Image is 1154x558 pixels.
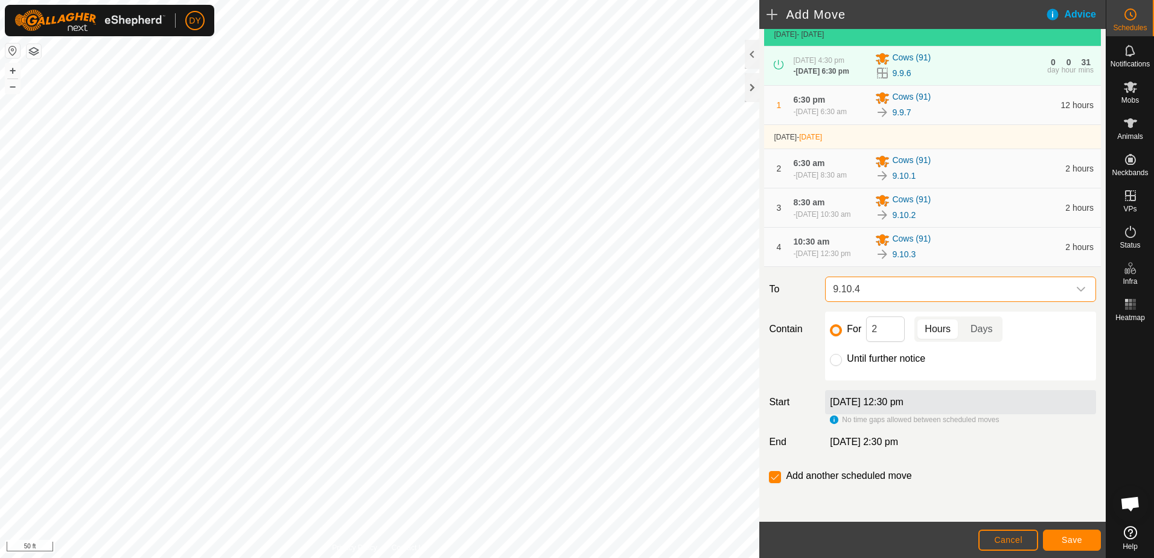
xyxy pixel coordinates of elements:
[793,197,824,207] span: 8:30 am
[1106,521,1154,555] a: Help
[1065,164,1094,173] span: 2 hours
[189,14,200,27] span: DY
[797,133,822,141] span: -
[777,203,782,213] span: 3
[892,91,931,105] span: Cows (91)
[1047,66,1059,74] div: day
[1123,543,1138,550] span: Help
[793,95,825,104] span: 6:30 pm
[875,168,890,183] img: To
[1112,169,1148,176] span: Neckbands
[795,210,850,219] span: [DATE] 10:30 am
[786,471,911,481] label: Add another scheduled move
[1061,100,1094,110] span: 12 hours
[1113,24,1147,31] span: Schedules
[892,106,911,119] a: 9.9.7
[767,7,1045,22] h2: Add Move
[793,237,829,246] span: 10:30 am
[1082,58,1091,66] div: 31
[1065,242,1094,252] span: 2 hours
[1066,58,1071,66] div: 0
[774,133,797,141] span: [DATE]
[764,322,820,336] label: Contain
[875,105,890,120] img: To
[793,158,824,168] span: 6:30 am
[1120,242,1140,249] span: Status
[994,535,1022,545] span: Cancel
[777,164,782,173] span: 2
[793,170,846,181] div: -
[793,56,844,65] span: [DATE] 4:30 pm
[892,170,916,182] a: 9.10.1
[1045,7,1106,22] div: Advice
[797,30,824,39] span: - [DATE]
[1123,278,1137,285] span: Infra
[830,437,898,447] span: [DATE] 2:30 pm
[5,79,20,94] button: –
[1121,97,1139,104] span: Mobs
[1123,205,1136,213] span: VPs
[795,171,846,179] span: [DATE] 8:30 am
[793,106,846,117] div: -
[799,133,822,141] span: [DATE]
[1062,66,1076,74] div: hour
[892,154,931,168] span: Cows (91)
[847,354,925,364] label: Until further notice
[875,208,890,222] img: To
[1051,58,1056,66] div: 0
[1079,66,1094,74] div: mins
[978,530,1038,551] button: Cancel
[1069,277,1093,301] div: dropdown trigger
[828,277,1069,301] span: 9.10.4
[1112,486,1149,522] div: Open chat
[875,247,890,261] img: To
[830,397,904,407] label: [DATE] 12:30 pm
[764,395,820,409] label: Start
[971,322,992,336] span: Days
[847,324,861,334] label: For
[764,277,820,302] label: To
[892,209,916,222] a: 9.10.2
[332,542,377,553] a: Privacy Policy
[1115,314,1145,321] span: Heatmap
[925,322,951,336] span: Hours
[27,44,41,59] button: Map Layers
[795,249,850,258] span: [DATE] 12:30 pm
[892,67,911,80] a: 9.9.6
[842,415,999,424] span: No time gaps allowed between scheduled moves
[795,107,846,116] span: [DATE] 6:30 am
[777,242,782,252] span: 4
[5,43,20,58] button: Reset Map
[793,66,849,77] div: -
[1065,203,1094,213] span: 2 hours
[1117,133,1143,140] span: Animals
[892,232,931,247] span: Cows (91)
[1062,535,1082,545] span: Save
[793,209,850,220] div: -
[892,248,916,261] a: 9.10.3
[795,67,849,75] span: [DATE] 6:30 pm
[14,10,165,31] img: Gallagher Logo
[1111,60,1150,68] span: Notifications
[392,542,427,553] a: Contact Us
[793,248,850,259] div: -
[777,100,782,110] span: 1
[764,435,820,449] label: End
[5,63,20,78] button: +
[774,30,797,39] span: [DATE]
[892,51,931,66] span: Cows (91)
[892,193,931,208] span: Cows (91)
[1043,530,1101,551] button: Save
